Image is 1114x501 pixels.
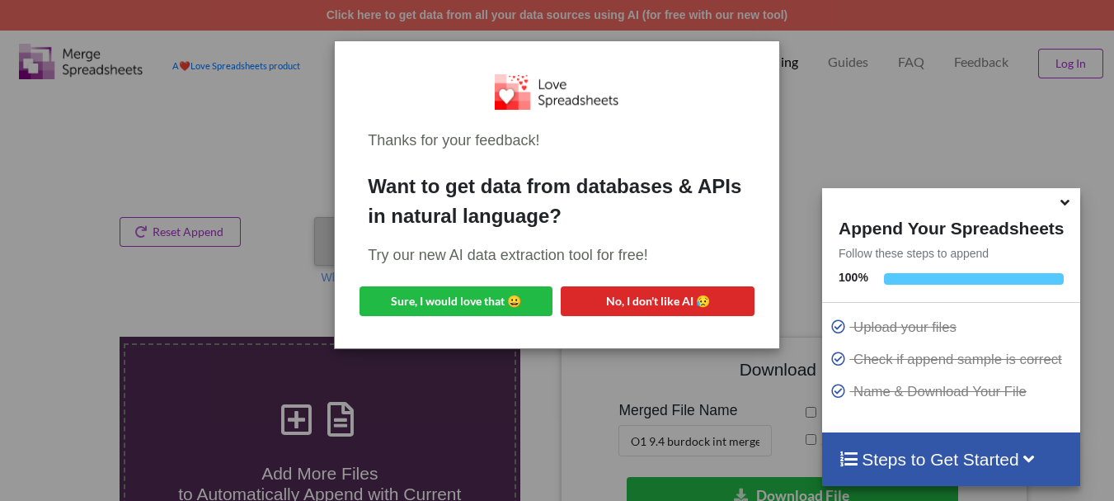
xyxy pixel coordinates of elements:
[830,381,1076,402] p: Name & Download Your File
[561,286,754,316] button: No, I don't like AI 😥
[368,244,745,267] div: Try our new AI data extraction tool for free!
[495,74,618,110] img: Logo.png
[839,271,868,284] b: 100 %
[822,245,1080,262] p: Follow these steps to append
[360,286,552,316] button: Sure, I would love that 😀
[368,172,745,231] div: Want to get data from databases & APIs in natural language?
[822,214,1080,239] h4: Append Your Spreadsheets
[830,349,1076,370] p: Check if append sample is correct
[830,317,1076,338] p: Upload your files
[839,449,1064,470] h4: Steps to Get Started
[368,130,745,152] div: Thanks for your feedback!
[16,435,69,484] iframe: chat widget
